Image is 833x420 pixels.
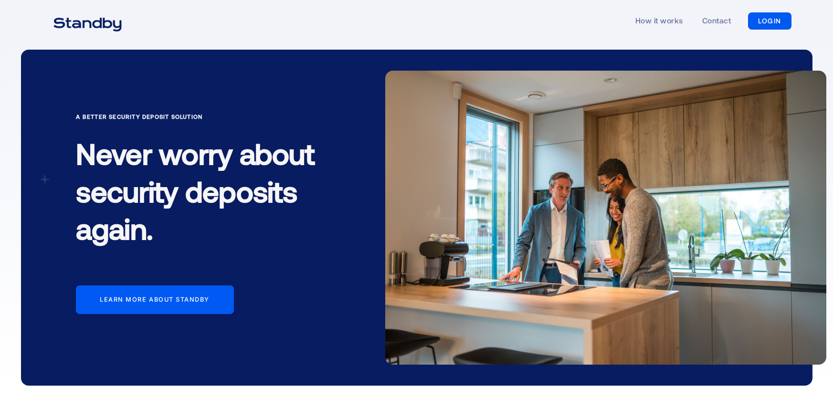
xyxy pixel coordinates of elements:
a: LOGIN [748,12,791,30]
a: home [42,11,134,31]
h1: Never worry about security deposits again. [76,127,343,262]
a: Learn more about standby [76,285,234,314]
div: Learn more about standby [100,296,210,304]
div: A Better Security Deposit Solution [76,112,343,121]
